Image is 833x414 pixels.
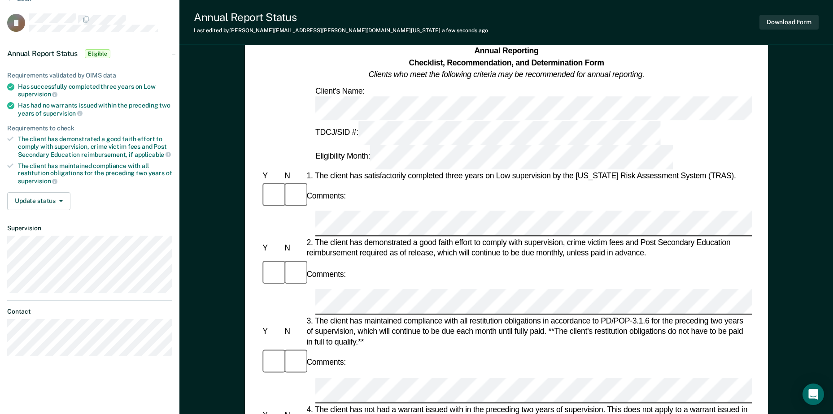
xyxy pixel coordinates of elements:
span: supervision [18,177,57,185]
div: TDCJ/SID #: [314,121,663,145]
div: 3. The client has maintained compliance with all restitution obligations in accordance to PD/POP-... [305,316,752,348]
dt: Contact [7,308,172,315]
div: N [283,170,305,181]
dt: Supervision [7,224,172,232]
span: Eligible [85,49,110,58]
div: Annual Report Status [194,11,488,24]
div: Comments: [305,268,347,279]
strong: Checklist, Recommendation, and Determination Form [409,58,604,67]
div: Open Intercom Messenger [802,384,824,405]
div: Comments: [305,357,347,368]
span: Annual Report Status [7,49,78,58]
em: Clients who meet the following criteria may be recommended for annual reporting. [368,70,644,79]
div: Has had no warrants issued within the preceding two years of [18,102,172,117]
span: supervision [18,91,57,98]
span: applicable [135,151,171,158]
div: Y [261,326,283,337]
div: 2. The client has demonstrated a good faith effort to comply with supervision, crime victim fees ... [305,237,752,259]
div: Eligibility Month: [314,145,674,169]
div: The client has maintained compliance with all restitution obligations for the preceding two years of [18,162,172,185]
div: The client has demonstrated a good faith effort to comply with supervision, crime victim fees and... [18,135,172,158]
div: Y [261,170,283,181]
strong: Annual Reporting [474,46,538,55]
button: Update status [7,192,70,210]
div: Has successfully completed three years on Low [18,83,172,98]
div: Comments: [305,190,347,201]
button: Download Form [759,15,819,30]
div: 1. The client has satisfactorily completed three years on Low supervision by the [US_STATE] Risk ... [305,170,752,181]
div: Requirements validated by OIMS data [7,72,172,79]
div: N [283,326,305,337]
div: Last edited by [PERSON_NAME][EMAIL_ADDRESS][PERSON_NAME][DOMAIN_NAME][US_STATE] [194,27,488,34]
div: Requirements to check [7,125,172,132]
span: a few seconds ago [442,27,488,34]
div: N [283,243,305,254]
div: Y [261,243,283,254]
span: supervision [43,110,83,117]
